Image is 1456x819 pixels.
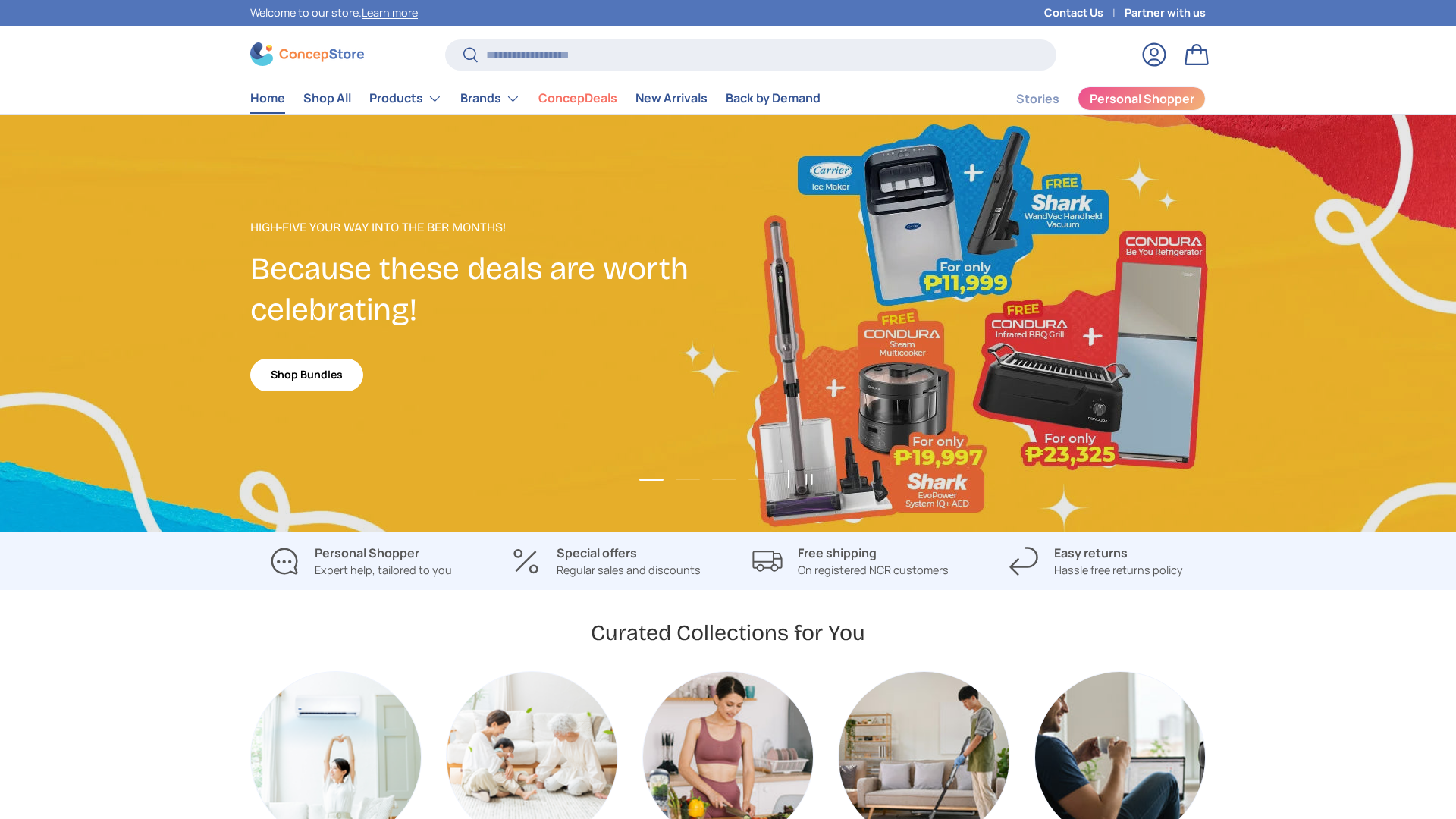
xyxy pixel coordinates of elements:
[1078,86,1206,111] a: Personal Shopper
[635,83,708,113] a: New Arrivals
[250,83,285,113] a: Home
[557,544,637,561] strong: Special offers
[250,359,363,391] a: Shop Bundles
[315,544,419,561] strong: Personal Shopper
[1044,5,1125,21] a: Contact Us
[740,544,961,579] a: Free shipping On registered NCR customers
[250,249,728,331] h2: Because these deals are worth celebrating!
[250,5,418,21] p: Welcome to our store.
[250,42,364,66] img: ConcepStore
[798,544,877,561] strong: Free shipping
[303,83,351,113] a: Shop All
[980,83,1206,114] nav: Secondary
[360,83,451,114] summary: Products
[451,83,529,114] summary: Brands
[726,83,821,113] a: Back by Demand
[362,5,418,20] a: Learn more
[557,562,701,579] p: Regular sales and discounts
[1090,93,1194,105] span: Personal Shopper
[495,544,716,579] a: Special offers Regular sales and discounts
[1054,544,1128,561] strong: Easy returns
[1054,562,1183,579] p: Hassle free returns policy
[369,83,442,114] a: Products
[1125,5,1206,21] a: Partner with us
[591,619,865,647] h2: Curated Collections for You
[250,218,728,237] p: High-Five Your Way Into the Ber Months!
[250,544,471,579] a: Personal Shopper Expert help, tailored to you
[798,562,949,579] p: On registered NCR customers
[985,544,1206,579] a: Easy returns Hassle free returns policy
[538,83,617,113] a: ConcepDeals
[315,562,452,579] p: Expert help, tailored to you
[250,83,821,114] nav: Primary
[1016,84,1059,114] a: Stories
[460,83,520,114] a: Brands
